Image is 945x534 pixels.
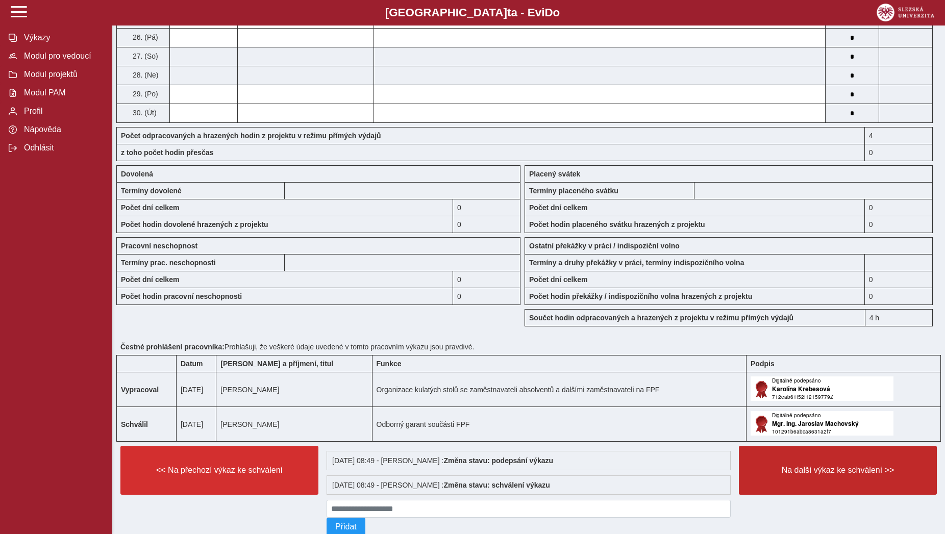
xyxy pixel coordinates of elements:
[529,204,587,212] b: Počet dní celkem
[553,6,560,19] span: o
[453,271,520,288] div: 0
[21,88,104,97] span: Modul PAM
[216,407,372,442] td: [PERSON_NAME]
[121,204,179,212] b: Počet dní celkem
[21,107,104,116] span: Profil
[453,288,520,305] div: 0
[748,466,928,475] span: Na další výkaz ke schválení >>
[327,475,731,495] div: [DATE] 08:49 - [PERSON_NAME] :
[121,386,159,394] b: Vypracoval
[443,481,550,489] b: Změna stavu: schválení výkazu
[529,220,705,228] b: Počet hodin placeného svátku hrazených z projektu
[131,109,157,117] span: 30. (Út)
[181,360,203,368] b: Datum
[121,242,197,250] b: Pracovní neschopnost
[121,170,153,178] b: Dovolená
[865,127,933,144] div: 4
[220,360,333,368] b: [PERSON_NAME] a příjmení, titul
[216,372,372,407] td: [PERSON_NAME]
[865,199,933,216] div: 0
[865,288,933,305] div: 0
[372,372,747,407] td: Organizace kulatých stolů se zaměstnavateli absolventů a dalšími zaměstnavateli na FPF
[529,314,793,322] b: Součet hodin odpracovaných a hrazených z projektu v režimu přímých výdajů
[507,6,511,19] span: t
[21,143,104,152] span: Odhlásit
[116,339,941,355] div: Prohlašuji, že veškeré údaje uvedené v tomto pracovním výkazu jsou pravdivé.
[121,220,268,228] b: Počet hodin dovolené hrazených z projektu
[327,451,731,470] div: [DATE] 08:49 - [PERSON_NAME] :
[131,90,158,98] span: 29. (Po)
[529,242,680,250] b: Ostatní překážky v práci / indispoziční volno
[121,187,182,195] b: Termíny dovolené
[544,6,553,19] span: D
[751,376,893,401] img: Digitálně podepsáno uživatelem
[529,259,744,267] b: Termíny a druhy překážky v práci, termíny indispozičního volna
[529,187,618,195] b: Termíny placeného svátku
[21,70,104,79] span: Modul projektů
[453,199,520,216] div: 0
[121,420,148,428] b: Schválil
[865,216,933,233] div: 0
[529,170,580,178] b: Placený svátek
[751,360,775,368] b: Podpis
[129,466,310,475] span: << Na přechozí výkaz ke schválení
[751,411,893,436] img: Digitálně podepsáno schvalovatelem
[121,132,381,140] b: Počet odpracovaných a hrazených hodin z projektu v režimu přímých výdajů
[120,343,225,351] b: Čestné prohlášení pracovníka:
[181,420,203,428] span: [DATE]
[31,6,914,19] b: [GEOGRAPHIC_DATA] a - Evi
[453,216,520,233] div: 0
[739,446,937,495] button: Na další výkaz ke schválení >>
[377,360,402,368] b: Funkce
[121,275,179,284] b: Počet dní celkem
[131,52,158,60] span: 27. (So)
[181,386,203,394] span: [DATE]
[529,275,587,284] b: Počet dní celkem
[121,148,213,157] b: z toho počet hodin přesčas
[131,33,158,41] span: 26. (Pá)
[529,292,752,300] b: Počet hodin překážky / indispozičního volna hrazených z projektu
[877,4,934,21] img: logo_web_su.png
[121,259,216,267] b: Termíny prac. neschopnosti
[865,309,933,326] div: 4 h
[372,407,747,442] td: Odborný garant součásti FPF
[335,522,357,531] span: Přidat
[21,52,104,61] span: Modul pro vedoucí
[121,292,242,300] b: Počet hodin pracovní neschopnosti
[865,144,933,161] div: 0
[120,446,318,495] button: << Na přechozí výkaz ke schválení
[865,271,933,288] div: 0
[131,71,159,79] span: 28. (Ne)
[21,125,104,134] span: Nápověda
[21,33,104,42] span: Výkazy
[443,456,553,465] b: Změna stavu: podepsání výkazu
